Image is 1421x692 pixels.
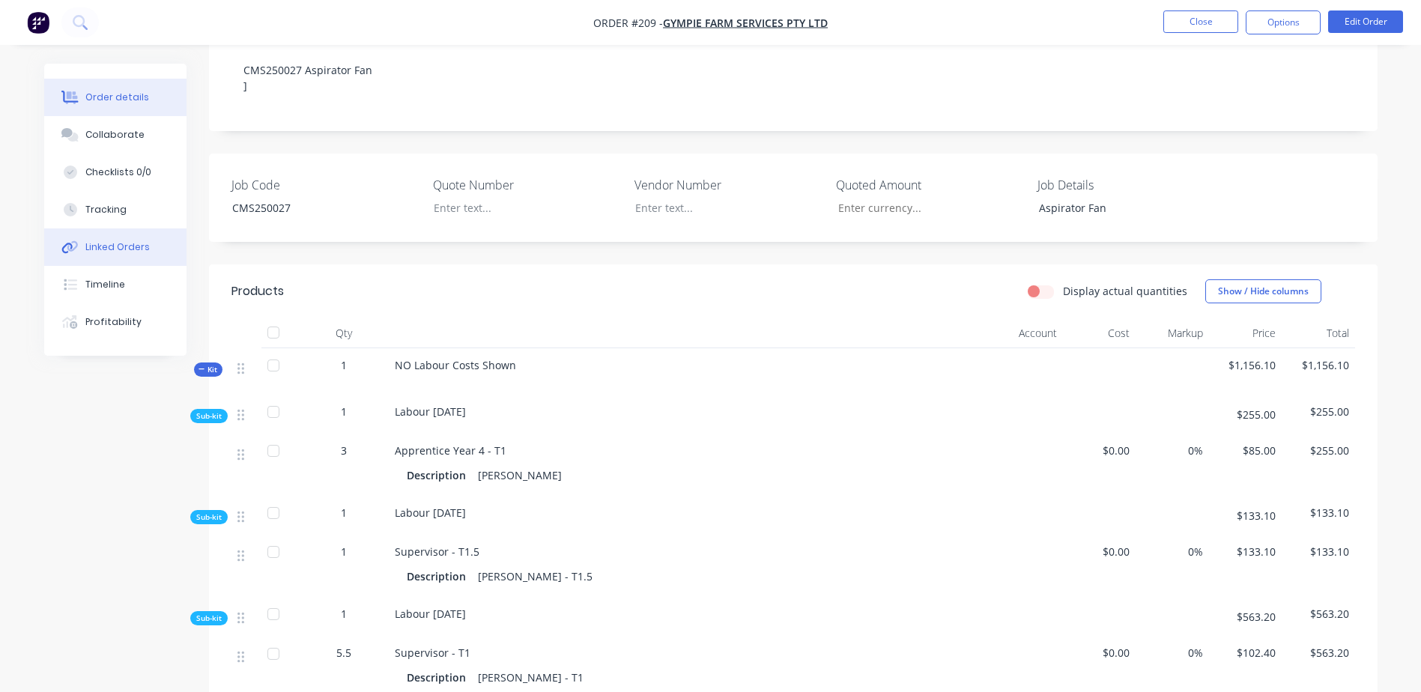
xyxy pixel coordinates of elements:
span: Labour [DATE] [395,506,466,520]
button: Close [1163,10,1238,33]
div: Collaborate [85,128,145,142]
span: 1 [341,606,347,622]
div: CMS250027 [220,197,407,219]
button: Linked Orders [44,228,187,266]
input: Enter currency... [825,197,1023,219]
span: 3 [341,443,347,458]
span: 1 [341,404,347,419]
span: $102.40 [1215,645,1276,661]
span: NO Labour Costs Shown [395,358,516,372]
span: $133.10 [1288,544,1349,559]
div: Cost [1063,318,1136,348]
div: Timeline [85,278,125,291]
span: Sub-kit [196,410,222,422]
div: Checklists 0/0 [85,166,151,179]
div: Description [407,667,472,688]
div: [PERSON_NAME] - T1 [472,667,590,688]
span: $85.00 [1215,443,1276,458]
div: Kit [194,362,222,377]
span: 0% [1142,544,1203,559]
div: Products [231,282,284,300]
span: Sub-kit [196,613,222,624]
div: CMS250027 Aspirator Fan ] [231,47,1355,109]
div: Markup [1136,318,1209,348]
div: Description [407,565,472,587]
button: Show / Hide columns [1205,279,1321,303]
div: [PERSON_NAME] - T1.5 [472,565,599,587]
img: Factory [27,11,49,34]
span: 1 [341,544,347,559]
span: $0.00 [1069,544,1130,559]
button: Checklists 0/0 [44,154,187,191]
div: Order details [85,91,149,104]
span: $255.00 [1215,407,1276,422]
div: Profitability [85,315,142,329]
button: Tracking [44,191,187,228]
span: 5.5 [336,645,351,661]
span: Labour [DATE] [395,607,466,621]
label: Vendor Number [634,176,822,194]
span: $255.00 [1288,404,1349,419]
span: Labour [DATE] [395,404,466,419]
label: Job Details [1037,176,1225,194]
div: Sub-kit [190,611,228,625]
button: Order details [44,79,187,116]
span: $0.00 [1069,645,1130,661]
button: Collaborate [44,116,187,154]
span: Sub-kit [196,512,222,523]
span: $563.20 [1288,606,1349,622]
button: Edit Order [1328,10,1403,33]
span: $563.20 [1215,609,1276,625]
div: Total [1282,318,1355,348]
div: Account [913,318,1063,348]
label: Quote Number [433,176,620,194]
span: $0.00 [1069,443,1130,458]
div: Price [1209,318,1282,348]
button: Timeline [44,266,187,303]
div: Sub-kit [190,510,228,524]
span: $133.10 [1215,508,1276,523]
span: $255.00 [1288,443,1349,458]
span: 1 [341,505,347,520]
label: Display actual quantities [1063,283,1187,299]
span: Supervisor - T1.5 [395,544,479,559]
div: Qty [299,318,389,348]
button: Profitability [44,303,187,341]
span: 0% [1142,645,1203,661]
span: Kit [199,364,218,375]
span: $563.20 [1288,645,1349,661]
span: Order #209 - [593,16,663,30]
button: Options [1246,10,1321,34]
label: Job Code [231,176,419,194]
a: Gympie Farm Services Pty Ltd [663,16,828,30]
div: Aspirator Fan [1027,197,1214,219]
span: $133.10 [1215,544,1276,559]
div: Sub-kit [190,409,228,423]
div: Description [407,464,472,486]
div: Linked Orders [85,240,150,254]
span: $1,156.10 [1215,357,1276,373]
span: 1 [341,357,347,373]
span: 0% [1142,443,1203,458]
div: [PERSON_NAME] [472,464,568,486]
div: Tracking [85,203,127,216]
span: $1,156.10 [1288,357,1349,373]
span: $133.10 [1288,505,1349,520]
span: Supervisor - T1 [395,646,470,660]
span: Apprentice Year 4 - T1 [395,443,506,458]
label: Quoted Amount [836,176,1023,194]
